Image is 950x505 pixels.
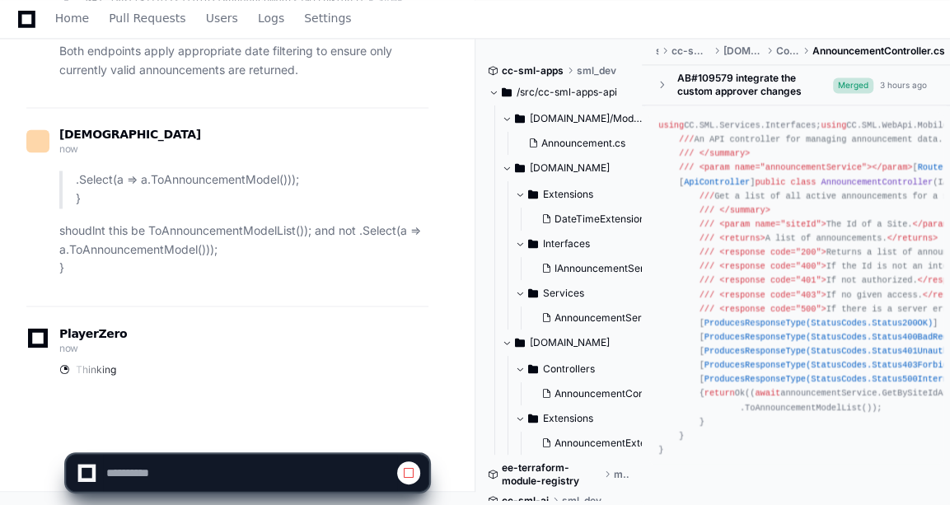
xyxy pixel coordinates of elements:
span: Announcement.cs [541,137,625,150]
span: sml_dev [577,64,616,77]
span: Settings [304,13,351,23]
span: [DOMAIN_NAME] [723,44,763,58]
span: class [791,177,817,187]
span: now [59,341,78,353]
span: Controllers [776,44,799,58]
span: AnnouncementController.cs [812,44,945,58]
span: using [821,120,846,130]
span: /src/cc-sml-apps-api [517,86,617,99]
span: /// [700,261,714,271]
span: AnnouncementController.cs [555,387,685,400]
button: [DOMAIN_NAME] [502,155,643,181]
span: Extensions [543,412,593,425]
span: await [755,389,780,399]
span: /// [700,247,714,257]
span: Pull Requests [109,13,185,23]
p: Both endpoints apply appropriate date filtering to ensure only currently valid announcements are ... [59,42,428,80]
span: [DOMAIN_NAME] [530,336,610,349]
span: /// [700,290,714,300]
button: Announcement.cs [522,132,634,155]
span: Extensions [543,188,593,201]
button: [DOMAIN_NAME]/Models [502,105,643,132]
span: AnnouncementService.cs [555,311,675,325]
span: </summary> [719,205,770,215]
div: CC.SML.Services.Interfaces; CC.SML.WebApi.Mobile.Extensions; CC.SML.WebApi.Mobile.Models.Response... [658,119,934,457]
span: Controllers [543,362,595,376]
span: [DEMOGRAPHIC_DATA] [59,128,201,141]
span: return [704,389,735,399]
button: Extensions [515,181,657,208]
button: AnnouncementController.cs [535,382,660,405]
button: Interfaces [515,231,657,257]
span: /// [700,191,714,201]
span: <response code="401"> [719,276,826,286]
span: <param name="siteId"> [719,219,826,229]
button: [DOMAIN_NAME] [502,330,643,356]
span: /// [700,205,714,215]
span: [DOMAIN_NAME] [530,161,610,175]
span: /// [700,276,714,286]
svg: Directory [528,185,538,204]
svg: Directory [515,333,525,353]
span: <response code="500"> [719,304,826,314]
svg: Directory [515,109,525,129]
svg: Directory [515,158,525,178]
p: .Select(a => a.ToAnnouncementModel())); } [76,171,428,208]
span: [DOMAIN_NAME]/Models [530,112,643,125]
span: /// [700,233,714,243]
span: Home [55,13,89,23]
button: AnnouncementService.cs [535,306,660,330]
span: using [658,120,684,130]
span: /// [679,134,694,144]
span: AnnouncementController [821,177,934,187]
span: Users [206,13,238,23]
button: Extensions [515,405,657,432]
span: An API controller for managing announcement data. [679,134,943,144]
button: /src/cc-sml-apps-api [489,79,630,105]
svg: Directory [528,234,538,254]
span: public [755,177,785,187]
span: ProducesResponseType(StatusCodes.Status200OK) [704,318,933,328]
button: DateTimeExtensions.cs [535,208,660,231]
svg: Directory [528,409,538,428]
svg: Directory [502,82,512,102]
span: ApiController [684,177,750,187]
span: Thinking [76,362,116,376]
span: <response code="400"> [719,261,826,271]
span: now [59,143,78,155]
span: <response code="200"> [719,247,826,257]
span: A list of announcements. [700,233,938,243]
span: <returns> [719,233,765,243]
div: AB#109579 integrate the custom approver changes [676,72,833,98]
span: cc-sml-apps [502,64,564,77]
span: /// [679,163,694,173]
svg: Directory [528,359,538,379]
span: <param name="announcementService"> [700,163,872,173]
span: Services [543,287,584,300]
span: <response code="403"> [719,290,826,300]
span: DateTimeExtensions.cs [555,213,663,226]
span: /// [679,148,694,158]
span: cc-sml-apps-api [672,44,710,58]
span: /// [700,304,714,314]
button: Services [515,280,657,306]
span: Merged [833,77,873,93]
span: src [655,44,658,58]
span: Logs [258,13,284,23]
span: PlayerZero [59,328,127,338]
p: shoudlnt this be ToAnnouncementModelList()); and not .Select(a => a.ToAnnouncementModel())); } [59,222,428,278]
div: 3 hours ago [880,79,927,91]
span: </summary> [700,148,751,158]
span: </param> [872,163,912,173]
span: Interfaces [543,237,590,250]
span: IAnnouncementService.cs [555,262,677,275]
button: IAnnouncementService.cs [535,257,660,280]
span: </returns> [887,233,938,243]
svg: Directory [528,283,538,303]
button: Controllers [515,356,657,382]
span: /// [700,219,714,229]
